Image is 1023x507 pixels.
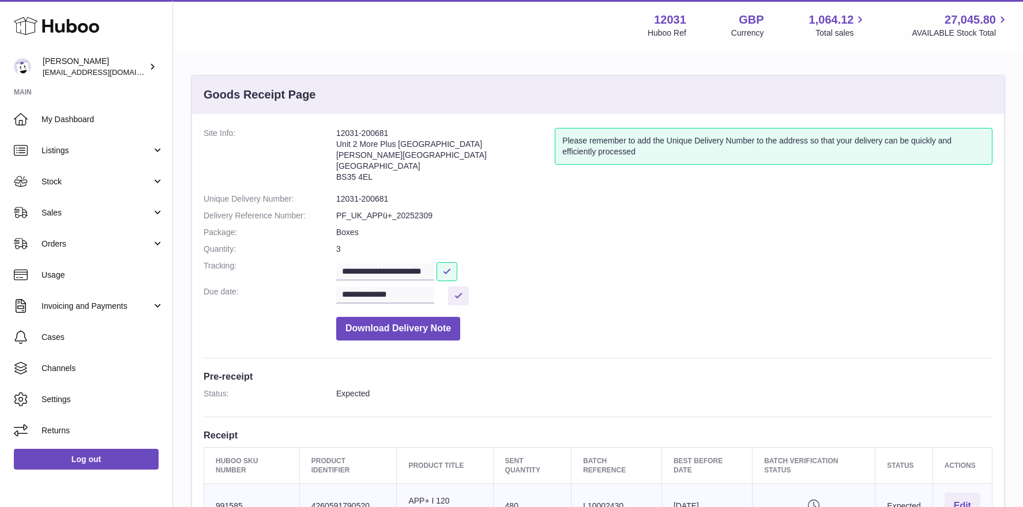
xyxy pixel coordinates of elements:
[204,388,336,399] dt: Status:
[14,58,31,75] img: admin@makewellforyou.com
[648,28,686,39] div: Huboo Ref
[932,447,992,483] th: Actions
[42,394,164,405] span: Settings
[204,260,336,281] dt: Tracking:
[42,145,152,156] span: Listings
[204,286,336,305] dt: Due date:
[42,363,164,374] span: Channels
[336,244,992,255] dd: 3
[204,227,336,238] dt: Package:
[945,12,996,28] span: 27,045.80
[336,227,992,238] dd: Boxes
[739,12,764,28] strong: GBP
[397,447,493,483] th: Product title
[42,332,164,343] span: Cases
[204,194,336,205] dt: Unique Delivery Number:
[299,447,397,483] th: Product Identifier
[336,210,992,221] dd: PF_UK_APPü+_20252309
[753,447,875,483] th: Batch Verification Status
[43,56,146,78] div: [PERSON_NAME]
[571,447,662,483] th: Batch Reference
[42,207,152,218] span: Sales
[912,28,1009,39] span: AVAILABLE Stock Total
[42,176,152,187] span: Stock
[42,114,164,125] span: My Dashboard
[875,447,932,483] th: Status
[204,244,336,255] dt: Quantity:
[42,239,152,249] span: Orders
[809,12,867,39] a: 1,064.12 Total sales
[204,447,300,483] th: Huboo SKU Number
[336,388,992,399] dd: Expected
[204,87,316,103] h3: Goods Receipt Page
[336,317,460,340] button: Download Delivery Note
[204,429,992,441] h3: Receipt
[336,194,992,205] dd: 12031-200681
[42,270,164,281] span: Usage
[731,28,764,39] div: Currency
[555,128,992,165] div: Please remember to add the Unique Delivery Number to the address so that your delivery can be qui...
[204,370,992,383] h3: Pre-receipt
[42,425,164,436] span: Returns
[661,447,752,483] th: Best Before Date
[204,128,336,188] dt: Site Info:
[493,447,571,483] th: Sent Quantity
[42,301,152,312] span: Invoicing and Payments
[204,210,336,221] dt: Delivery Reference Number:
[815,28,867,39] span: Total sales
[43,67,170,77] span: [EMAIL_ADDRESS][DOMAIN_NAME]
[809,12,854,28] span: 1,064.12
[912,12,1009,39] a: 27,045.80 AVAILABLE Stock Total
[654,12,686,28] strong: 12031
[14,449,159,470] a: Log out
[336,128,555,188] address: 12031-200681 Unit 2 More Plus [GEOGRAPHIC_DATA] [PERSON_NAME][GEOGRAPHIC_DATA] [GEOGRAPHIC_DATA] ...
